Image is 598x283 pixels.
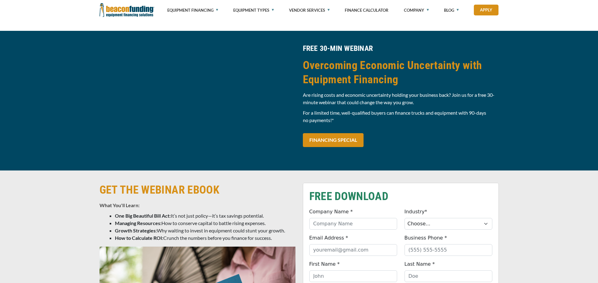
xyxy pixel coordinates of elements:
[115,213,171,219] strong: One Big Beautiful Bill Act:
[115,212,295,219] li: It’s not just policy—it’s tax savings potential.
[405,244,492,256] input: (555) 555-5555
[115,219,295,227] li: How to conserve capital to battle rising expenses.
[309,208,353,215] label: Company Name *
[309,218,397,230] input: Company Name
[405,234,447,242] label: Business Phone *
[309,234,348,242] label: Email Address *
[303,109,499,124] p: For a limited time, well-qualified buyers can finance trucks and equipment with 90-days no paymen...
[309,260,340,268] label: First Name *
[115,227,295,234] li: Why waiting to invest in equipment could stunt your growth.
[405,260,435,268] label: Last Name *
[405,208,427,215] label: Industry*
[309,270,397,282] input: John
[115,220,161,226] strong: Managing Resources:
[100,183,295,197] h2: GET THE WEBINAR EBOOK
[309,189,492,203] h2: FREE DOWNLOAD
[303,91,499,106] p: Are rising costs and economic uncertainty holding your business back? Join us for a free 30-minut...
[115,228,157,233] strong: Growth Strategies:
[405,270,492,282] input: Doe
[309,244,397,256] input: youremail@gmail.com
[100,202,140,208] strong: What You'll Learn:
[303,58,499,87] h2: Overcoming Economic Uncertainty with Equipment Financing
[303,133,364,147] a: FINANCING SPECIAL
[474,5,498,15] a: Apply
[115,234,295,242] li: Crunch the numbers before you finance for success.
[115,235,163,241] strong: How to Calculate ROI:
[303,43,499,54] h4: FREE 30-MIN WEBINAR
